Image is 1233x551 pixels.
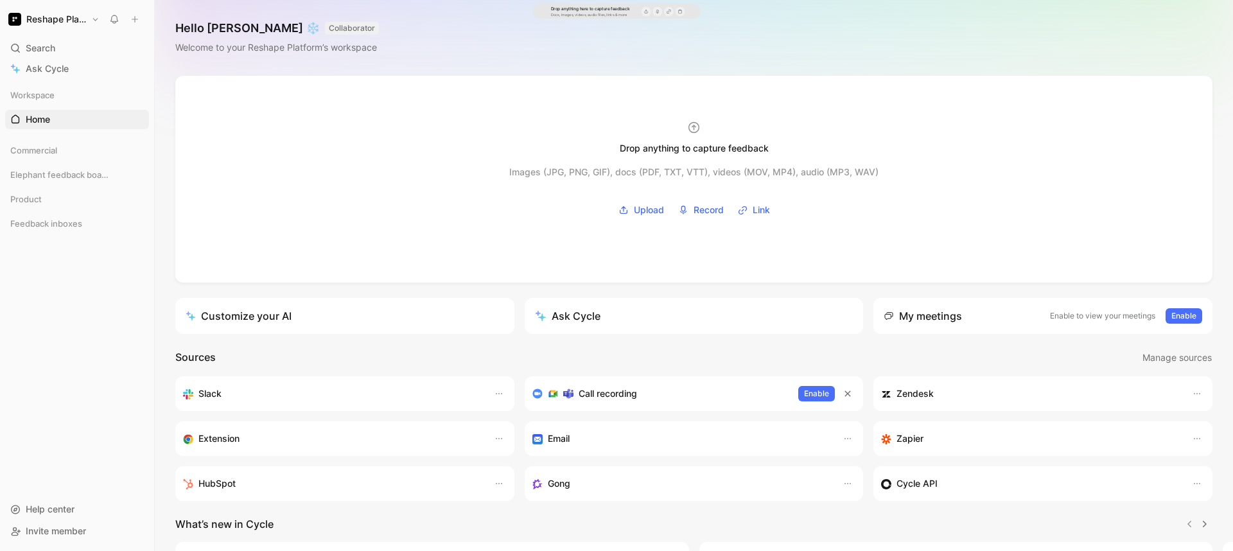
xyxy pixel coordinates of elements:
h3: Zapier [896,431,923,446]
button: Enable [798,386,835,401]
h3: Call recording [579,386,637,401]
div: Commercial [5,141,149,160]
p: Enable to view your meetings [1050,310,1155,322]
h1: Hello [PERSON_NAME] ❄️ [175,21,379,36]
div: Capture feedback from thousands of sources with Zapier (survey results, recordings, sheets, etc). [881,431,1179,446]
span: Upload [634,202,664,218]
div: Elephant feedback boards [5,165,149,188]
div: Drop anything here to capture feedback [551,4,630,12]
span: Enable [1171,310,1196,322]
h1: Reshape Platform [26,13,86,25]
button: Enable [1166,308,1202,324]
span: Link [753,202,770,218]
div: Drop anything to capture feedback [620,141,769,156]
a: Home [5,110,149,129]
button: COLLABORATOR [325,22,379,35]
span: Feedback inboxes [10,217,82,230]
button: Upload [614,200,669,220]
h3: Email [548,431,570,446]
button: Link [733,200,774,220]
a: Customize your AI [175,298,514,334]
div: Product [5,189,149,213]
span: Product [10,193,42,206]
div: Images (JPG, PNG, GIF), docs (PDF, TXT, VTT), videos (MOV, MP4), audio (MP3, WAV) [509,164,879,180]
div: Elephant feedback boards [5,165,149,184]
button: Manage sources [1142,349,1212,366]
div: Capture feedback from anywhere on the web [183,431,481,446]
button: Ask Cycle [525,298,864,334]
h3: Cycle API [896,476,938,491]
h3: Slack [198,386,222,401]
div: Docs, images, videos, audio files, links & more [551,12,630,17]
h2: Sources [175,349,216,366]
span: Elephant feedback boards [10,168,111,181]
span: Commercial [10,144,57,157]
button: Record [674,200,728,220]
span: Enable [804,387,829,400]
h2: What’s new in Cycle [175,516,274,532]
div: Commercial [5,141,149,164]
div: Feedback inboxes [5,214,149,237]
span: Invite member [26,525,86,536]
div: Help center [5,500,149,519]
div: Sync customers & send feedback from custom sources. Get inspired by our favorite use case [881,476,1179,491]
div: Invite member [5,521,149,541]
img: Reshape Platform [8,13,21,26]
div: Ask Cycle [535,308,600,324]
h3: Extension [198,431,240,446]
h3: HubSpot [198,476,236,491]
div: Feedback inboxes [5,214,149,233]
div: Product [5,189,149,209]
a: Ask Cycle [5,59,149,78]
div: Search [5,39,149,58]
div: My meetings [884,308,962,324]
h3: Gong [548,476,570,491]
div: Record & transcribe meetings from Zoom, Meet & Teams. [532,386,789,401]
div: Sync your customers, send feedback and get updates in Slack [183,386,481,401]
span: Search [26,40,55,56]
div: Capture feedback from your incoming calls [532,476,830,491]
h3: Zendesk [896,386,934,401]
span: Help center [26,503,74,514]
div: Workspace [5,85,149,105]
span: Workspace [10,89,55,101]
span: Ask Cycle [26,61,69,76]
span: Record [694,202,724,218]
div: Welcome to your Reshape Platform’s workspace [175,40,379,55]
div: Forward emails to your feedback inbox [532,431,830,446]
div: Customize your AI [186,308,292,324]
button: Reshape PlatformReshape Platform [5,10,103,28]
div: Sync customers and create docs [881,386,1179,401]
span: Manage sources [1142,350,1212,365]
span: Home [26,113,50,126]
